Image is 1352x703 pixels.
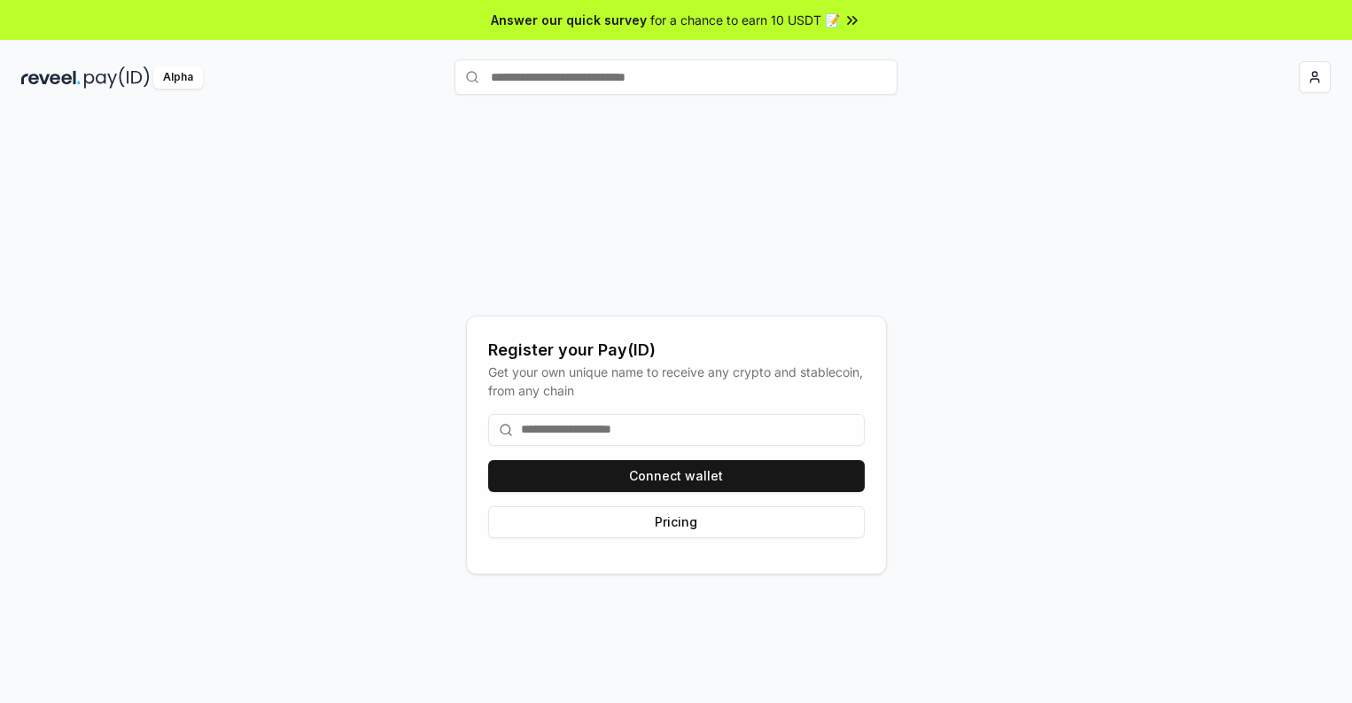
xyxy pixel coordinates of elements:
div: Get your own unique name to receive any crypto and stablecoin, from any chain [488,363,865,400]
span: Answer our quick survey [491,11,647,29]
div: Alpha [153,66,203,89]
button: Connect wallet [488,460,865,492]
img: pay_id [84,66,150,89]
div: Register your Pay(ID) [488,338,865,363]
span: for a chance to earn 10 USDT 📝 [650,11,840,29]
button: Pricing [488,506,865,538]
img: reveel_dark [21,66,81,89]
